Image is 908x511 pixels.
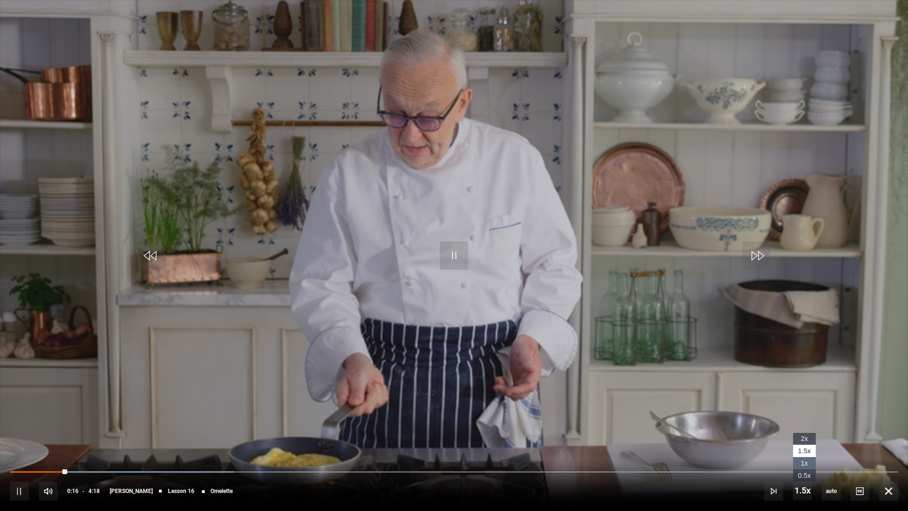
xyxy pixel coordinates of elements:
[168,488,194,494] span: Lesson 16
[822,482,841,501] span: auto
[822,482,841,501] div: Current quality: 1080p
[82,488,85,494] span: -
[10,471,898,473] div: Progress Bar
[793,481,812,500] button: Playback Rate
[798,472,811,479] span: 0.5x
[801,435,808,442] span: 2x
[801,459,808,467] span: 1x
[10,482,29,501] button: Pause
[67,483,79,500] span: 0:16
[798,447,811,455] span: 1.5x
[764,482,783,501] button: Next Lesson
[39,482,58,501] button: Mute
[850,482,869,501] button: Captions
[110,488,153,494] span: [PERSON_NAME]
[210,488,233,494] span: Omelette
[88,483,100,500] span: 4:18
[879,482,898,501] button: Fullscreen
